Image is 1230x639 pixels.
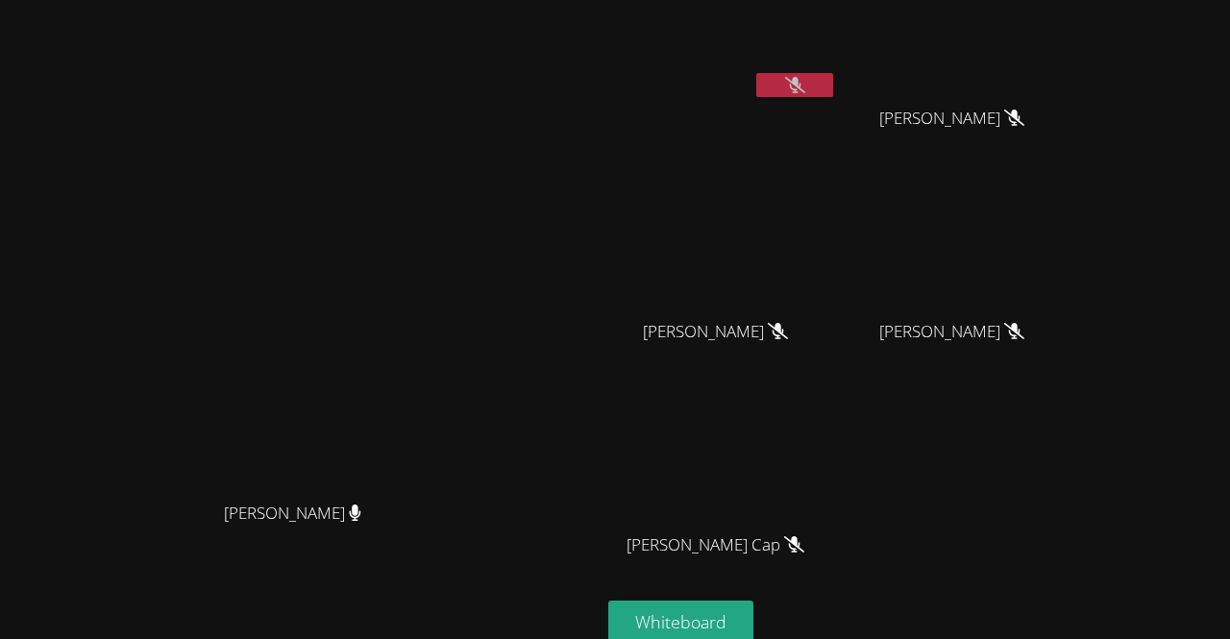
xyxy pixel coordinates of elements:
[879,105,1024,133] span: [PERSON_NAME]
[224,500,361,528] span: [PERSON_NAME]
[627,531,804,559] span: [PERSON_NAME] Cap
[879,318,1024,346] span: [PERSON_NAME]
[643,318,788,346] span: [PERSON_NAME]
